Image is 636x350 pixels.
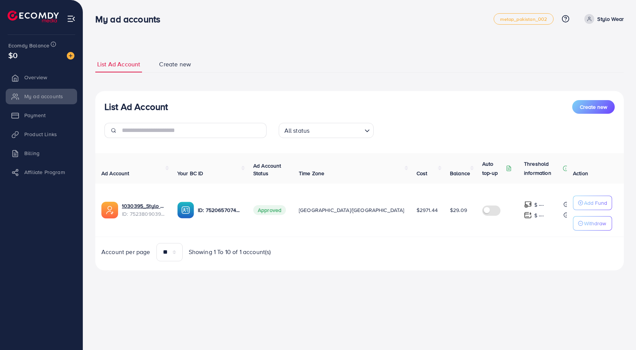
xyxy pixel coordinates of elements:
[450,206,467,214] span: $29.09
[104,101,168,112] h3: List Ad Account
[572,100,615,114] button: Create new
[534,211,544,220] p: $ ---
[177,170,204,177] span: Your BC ID
[101,248,150,256] span: Account per page
[597,14,624,24] p: Stylo Wear
[524,159,561,177] p: Threshold information
[581,14,624,24] a: Stylo Wear
[299,206,404,214] span: [GEOGRAPHIC_DATA]/[GEOGRAPHIC_DATA]
[573,196,612,210] button: Add Fund
[494,13,554,25] a: metap_pakistan_002
[67,14,76,23] img: menu
[573,170,588,177] span: Action
[189,248,271,256] span: Showing 1 To 10 of 1 account(s)
[122,202,165,210] a: 1030395_Stylo Wear_1751773316264
[95,14,166,25] h3: My ad accounts
[534,200,544,209] p: $ ---
[283,125,311,136] span: All status
[584,198,607,207] p: Add Fund
[417,170,428,177] span: Cost
[279,123,374,138] div: Search for option
[101,202,118,218] img: ic-ads-acc.e4c84228.svg
[482,159,504,177] p: Auto top-up
[500,17,548,22] span: metap_pakistan_002
[580,103,607,111] span: Create new
[299,170,324,177] span: Time Zone
[67,52,74,60] img: image
[101,170,129,177] span: Ad Account
[584,219,606,228] p: Withdraw
[8,11,59,22] img: logo
[573,216,612,231] button: Withdraw
[450,170,470,177] span: Balance
[8,42,49,49] span: Ecomdy Balance
[417,206,438,214] span: $2971.44
[177,202,194,218] img: ic-ba-acc.ded83a64.svg
[97,60,140,69] span: List Ad Account
[253,205,286,215] span: Approved
[198,206,241,215] p: ID: 7520657074921996304
[8,50,17,61] span: $0
[253,162,281,177] span: Ad Account Status
[312,124,361,136] input: Search for option
[159,60,191,69] span: Create new
[122,202,165,218] div: <span class='underline'>1030395_Stylo Wear_1751773316264</span></br>7523809039034122257
[524,211,532,219] img: top-up amount
[122,210,165,218] span: ID: 7523809039034122257
[524,201,532,209] img: top-up amount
